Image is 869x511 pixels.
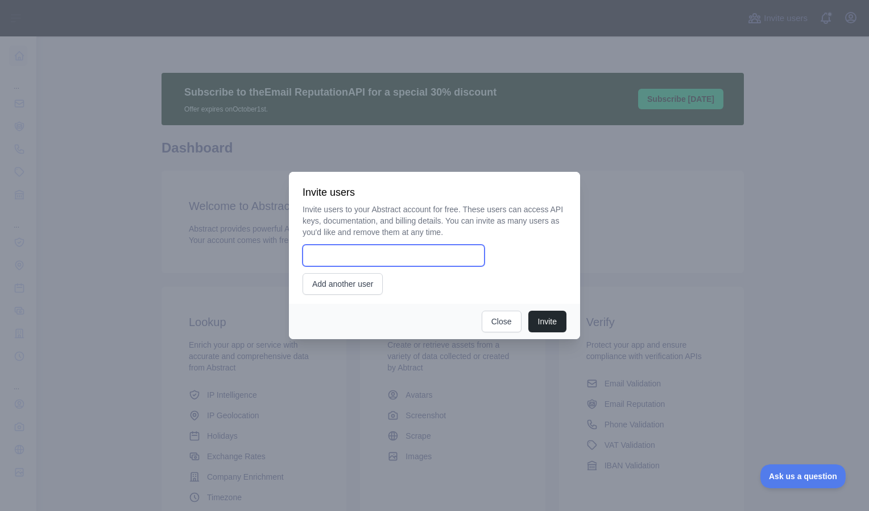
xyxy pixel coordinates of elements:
button: Close [482,311,522,332]
button: Add another user [303,273,383,295]
p: Invite users to your Abstract account for free. These users can access API keys, documentation, a... [303,204,566,238]
h3: Invite users [303,186,566,199]
iframe: Toggle Customer Support [760,464,846,488]
button: Invite [528,311,566,332]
